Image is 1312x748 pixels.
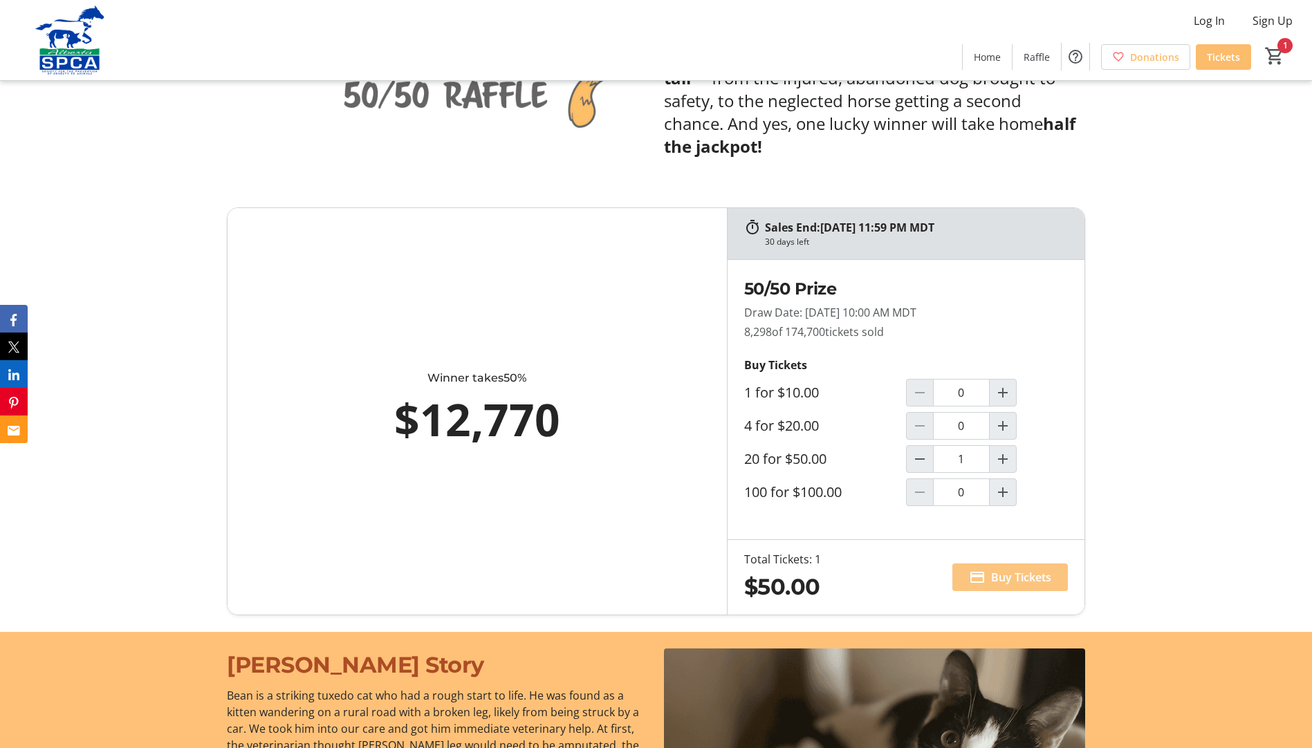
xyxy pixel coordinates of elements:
button: Sign Up [1241,10,1304,32]
span: Raffle [1024,50,1050,64]
span: — from the injured, abandoned dog brought to safety, to the neglected horse getting a second chan... [664,66,1055,135]
a: Donations [1101,44,1190,70]
button: Log In [1183,10,1236,32]
div: 30 days left [765,236,809,248]
strong: Buy Tickets [744,357,807,373]
button: Increment by one [990,446,1016,472]
span: Sales End: [765,220,820,235]
a: Raffle [1013,44,1061,70]
span: Buy Tickets [991,569,1051,586]
label: 20 for $50.00 [744,451,826,467]
button: Increment by one [990,479,1016,505]
span: [DATE] 11:59 PM MDT [820,220,934,235]
span: Tickets [1207,50,1240,64]
p: Draw Date: [DATE] 10:00 AM MDT [744,304,1068,321]
h2: 50/50 Prize [744,277,1068,301]
div: Total Tickets: 1 [744,551,821,568]
span: Log In [1194,12,1225,29]
strong: half the jackpot! [664,112,1075,158]
div: $50.00 [744,570,821,604]
span: of 174,700 [772,324,825,339]
span: [PERSON_NAME] Story [227,651,484,678]
button: Help [1062,43,1089,71]
label: 4 for $20.00 [744,418,819,434]
span: Home [974,50,1001,64]
p: 8,298 tickets sold [744,324,1068,340]
span: Donations [1130,50,1179,64]
label: 1 for $10.00 [744,384,819,401]
a: Home [963,44,1012,70]
button: Decrement by one [907,446,933,472]
a: Tickets [1196,44,1251,70]
button: Increment by one [990,380,1016,406]
img: Alberta SPCA's Logo [8,6,131,75]
button: Cart [1262,44,1287,68]
span: Sign Up [1253,12,1293,29]
button: Increment by one [990,413,1016,439]
label: 100 for $100.00 [744,484,842,501]
div: $12,770 [288,386,666,453]
div: Winner takes [288,370,666,386]
span: 50% [503,371,526,384]
button: Buy Tickets [952,563,1068,591]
